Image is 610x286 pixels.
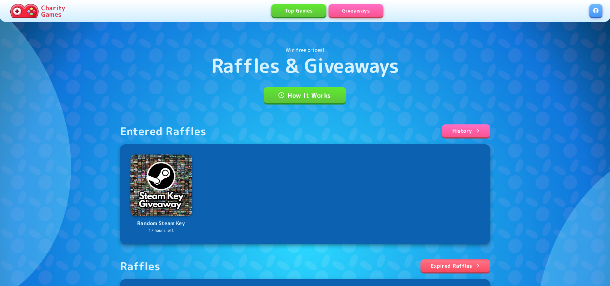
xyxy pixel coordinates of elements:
p: Charity Games [41,4,65,17]
div: Raffles [120,259,161,273]
a: History [442,124,490,137]
a: LogoRandom Steam Key17 hours left [130,155,192,234]
p: 17 hours left [130,228,192,234]
a: How It Works [264,87,346,103]
p: Random Steam Key [130,219,192,228]
a: Charity Games [8,3,68,19]
a: Top Games [271,4,326,17]
div: Entered Raffles [120,124,207,138]
a: Expired Raffles [420,259,490,272]
h1: Raffles & Giveaways [211,54,399,77]
img: Logo [130,155,192,216]
a: Giveaways [329,4,383,17]
img: Charity.Games [10,4,39,18]
p: Win free prizes! [286,46,324,54]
